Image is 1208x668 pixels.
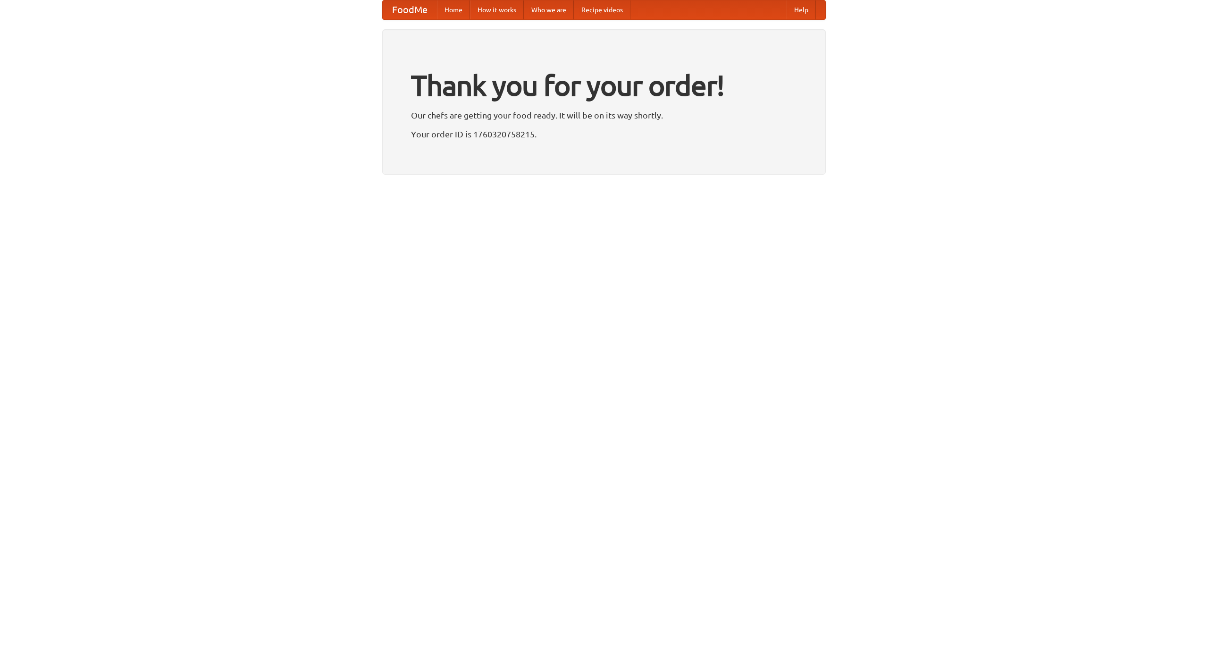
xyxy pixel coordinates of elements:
a: Recipe videos [574,0,630,19]
h1: Thank you for your order! [411,63,797,108]
p: Your order ID is 1760320758215. [411,127,797,141]
a: How it works [470,0,524,19]
p: Our chefs are getting your food ready. It will be on its way shortly. [411,108,797,122]
a: Home [437,0,470,19]
a: Who we are [524,0,574,19]
a: FoodMe [383,0,437,19]
a: Help [787,0,816,19]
